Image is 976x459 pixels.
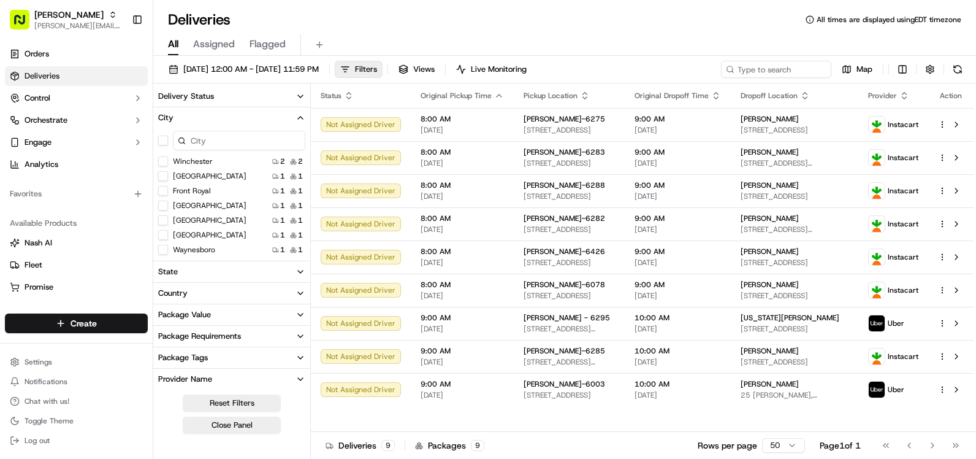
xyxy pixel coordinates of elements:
span: 9:00 AM [635,114,721,124]
span: 9:00 AM [635,180,721,190]
span: [DATE] [635,158,721,168]
p: Welcome 👋 [12,49,223,69]
span: Toggle Theme [25,416,74,426]
img: profile_uber_ahold_partner.png [869,382,885,398]
img: profile_instacart_ahold_partner.png [869,150,885,166]
span: 1 [280,245,285,255]
span: [DATE] [421,390,504,400]
div: 📗 [12,242,22,252]
button: See all [190,157,223,172]
span: [STREET_ADDRESS] [524,191,615,201]
span: [PERSON_NAME] [741,214,799,223]
span: 9:00 AM [421,313,504,323]
button: Map [836,61,878,78]
span: Dropoff Location [741,91,798,101]
span: 1 [280,201,285,210]
a: Promise [10,282,143,293]
span: [STREET_ADDRESS][PERSON_NAME] [741,225,848,234]
div: Deliveries [326,439,395,452]
div: Start new chat [55,117,201,129]
div: Package Value [158,309,211,320]
div: Packages [415,439,484,452]
div: Past conversations [12,160,82,169]
span: Nash AI [25,237,52,249]
span: [DATE] [635,191,721,201]
span: [DATE] [421,291,504,301]
span: [PERSON_NAME]-6426 [524,247,605,256]
img: profile_instacart_ahold_partner.png [869,117,885,133]
span: [STREET_ADDRESS] [524,390,615,400]
span: Provider [868,91,897,101]
span: Log out [25,436,50,445]
span: [PERSON_NAME]-6275 [524,114,605,124]
button: [PERSON_NAME][EMAIL_ADDRESS][PERSON_NAME][DOMAIN_NAME] [34,21,122,31]
span: Pylon [122,271,148,280]
span: Original Pickup Time [421,91,492,101]
img: 1736555255976-a54dd68f-1ca7-489b-9aae-adbdc363a1c4 [12,117,34,139]
span: [DATE] [421,125,504,135]
button: Country [153,283,310,304]
span: 8:00 AM [421,147,504,157]
p: Rows per page [698,439,757,452]
h1: Deliveries [168,10,231,29]
label: [GEOGRAPHIC_DATA] [173,215,246,225]
button: Create [5,314,148,333]
span: [PERSON_NAME] [741,346,799,356]
span: [PERSON_NAME]-6078 [524,280,605,290]
span: [STREET_ADDRESS] [524,225,615,234]
span: Control [25,93,50,104]
span: [DATE] [40,190,66,200]
span: Instacart [888,120,918,129]
span: [DATE] [635,390,721,400]
span: Instacart [888,219,918,229]
img: profile_instacart_ahold_partner.png [869,216,885,232]
span: [DATE] [635,225,721,234]
span: All [168,37,178,52]
span: [STREET_ADDRESS] [524,258,615,268]
span: [STREET_ADDRESS] [524,125,615,135]
span: [STREET_ADDRESS][PERSON_NAME] [524,324,615,334]
span: Instacart [888,285,918,295]
span: [PERSON_NAME]-6283 [524,147,605,157]
span: 1 [280,215,285,225]
span: Chat with us! [25,396,69,406]
div: Delivery Status [158,91,214,102]
span: Live Monitoring [471,64,527,75]
div: State [158,266,178,277]
span: [DATE] [421,357,504,367]
button: Start new chat [208,121,223,136]
span: API Documentation [116,241,197,253]
button: Toggle Theme [5,412,148,430]
span: 10:00 AM [635,346,721,356]
a: Deliveries [5,66,148,86]
span: Instacart [888,153,918,163]
span: 10:00 AM [635,379,721,389]
span: Knowledge Base [25,241,94,253]
img: profile_instacart_ahold_partner.png [869,183,885,199]
span: [STREET_ADDRESS][PERSON_NAME] [524,357,615,367]
div: Page 1 of 1 [820,439,861,452]
span: [DATE] [421,158,504,168]
span: Engage [25,137,51,148]
span: Uber [888,318,904,328]
button: Delivery Status [153,86,310,107]
span: [PERSON_NAME] [741,180,799,190]
span: 9:00 AM [635,214,721,223]
span: 8:00 AM [421,247,504,256]
span: Assigned [193,37,235,52]
button: [PERSON_NAME][PERSON_NAME][EMAIL_ADDRESS][PERSON_NAME][DOMAIN_NAME] [5,5,127,34]
div: Package Tags [158,352,208,363]
span: 1 [298,171,303,181]
button: Control [5,88,148,108]
span: Notifications [25,377,67,387]
button: Chat with us! [5,393,148,410]
span: 8:00 AM [421,214,504,223]
div: Provider Name [158,374,212,385]
span: Views [413,64,435,75]
span: 9:00 AM [635,247,721,256]
span: 9:00 AM [635,147,721,157]
span: [PERSON_NAME] [741,247,799,256]
div: Available Products [5,214,148,233]
span: Orchestrate [25,115,67,126]
span: [DATE] [635,258,721,268]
